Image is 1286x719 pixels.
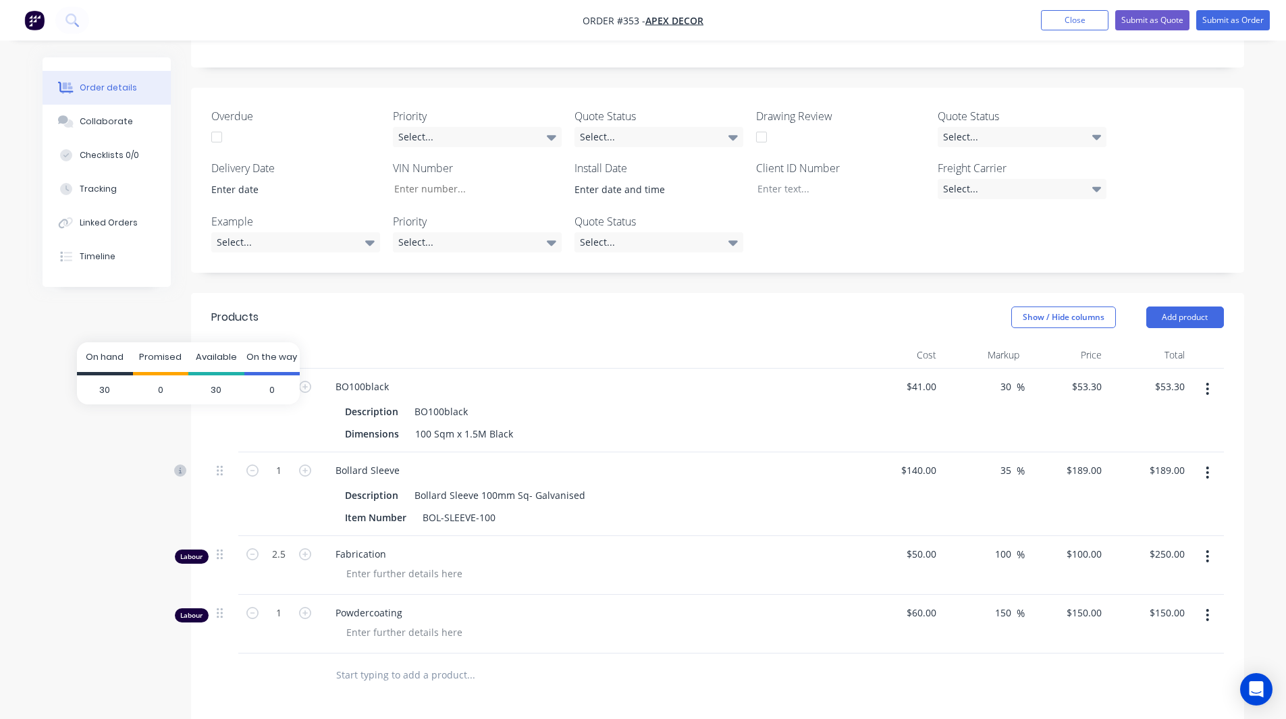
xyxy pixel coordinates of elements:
label: Client ID Number [756,160,925,176]
span: 30 [77,375,133,405]
label: Install Date [574,160,743,176]
input: Enter number... [383,179,561,199]
label: Quote Status [938,108,1106,124]
div: Select... [574,232,743,252]
div: BO100black [325,377,400,396]
button: Timeline [43,240,171,273]
div: 100 Sqm x 1.5M Black [410,424,518,444]
span: Order #353 - [583,14,645,27]
div: Labour [175,550,209,564]
input: Enter date and time [565,180,733,200]
button: Checklists 0/0 [43,138,171,172]
label: Overdue [211,108,380,124]
div: Bollard Sleeve 100mm Sq- Galvanised [409,485,591,505]
div: Markup [942,342,1025,369]
div: Qty [238,342,319,369]
label: Quote Status [574,213,743,230]
div: Cost [859,342,942,369]
div: Select... [211,232,380,252]
div: Linked Orders [80,217,138,229]
div: Select... [393,232,562,252]
span: Powdercoating [336,606,854,620]
span: 30 [188,375,244,405]
div: Dimensions [340,424,404,444]
div: Select... [938,127,1106,147]
label: Example [211,213,380,230]
a: Apex Decor [645,14,703,27]
span: % [1017,606,1025,621]
div: Item Number [340,508,412,527]
span: On the way [246,350,297,363]
img: Factory [24,10,45,30]
div: Description [340,485,404,505]
span: % [1017,379,1025,395]
label: Freight Carrier [938,160,1106,176]
div: Description [340,402,404,421]
div: Checklists 0/0 [80,149,139,161]
span: Promised [139,350,182,363]
div: Collaborate [80,115,133,128]
button: Linked Orders [43,206,171,240]
div: BOL-SLEEVE-100 [417,508,501,527]
button: Close [1041,10,1108,30]
label: Quote Status [574,108,743,124]
div: Order details [80,82,137,94]
span: % [1017,547,1025,562]
div: Open Intercom Messenger [1240,673,1272,705]
label: Priority [393,108,562,124]
button: Collaborate [43,105,171,138]
button: Order details [43,71,171,105]
div: Price [1025,342,1108,369]
button: Tracking [43,172,171,206]
label: Delivery Date [211,160,380,176]
div: Bollard Sleeve [325,460,410,480]
input: Enter date [202,180,370,200]
label: VIN Number [393,160,562,176]
div: Select... [574,127,743,147]
span: Fabrication [336,547,854,561]
button: Add product [1146,307,1224,328]
div: Total [1107,342,1190,369]
div: Products [211,309,259,325]
span: On hand [86,350,124,363]
button: Show / Hide columns [1011,307,1116,328]
div: Tracking [80,183,117,195]
label: Priority [393,213,562,230]
span: % [1017,463,1025,479]
button: Submit as Quote [1115,10,1189,30]
div: Select... [393,127,562,147]
div: Labour [175,608,209,622]
span: Available [196,350,237,363]
div: BO100black [409,402,473,421]
button: Submit as Order [1196,10,1270,30]
input: Start typing to add a product... [336,662,606,689]
label: Drawing Review [756,108,925,124]
span: 0 [133,375,189,405]
div: Timeline [80,250,115,263]
div: Select... [938,179,1106,199]
span: 0 [244,375,300,405]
